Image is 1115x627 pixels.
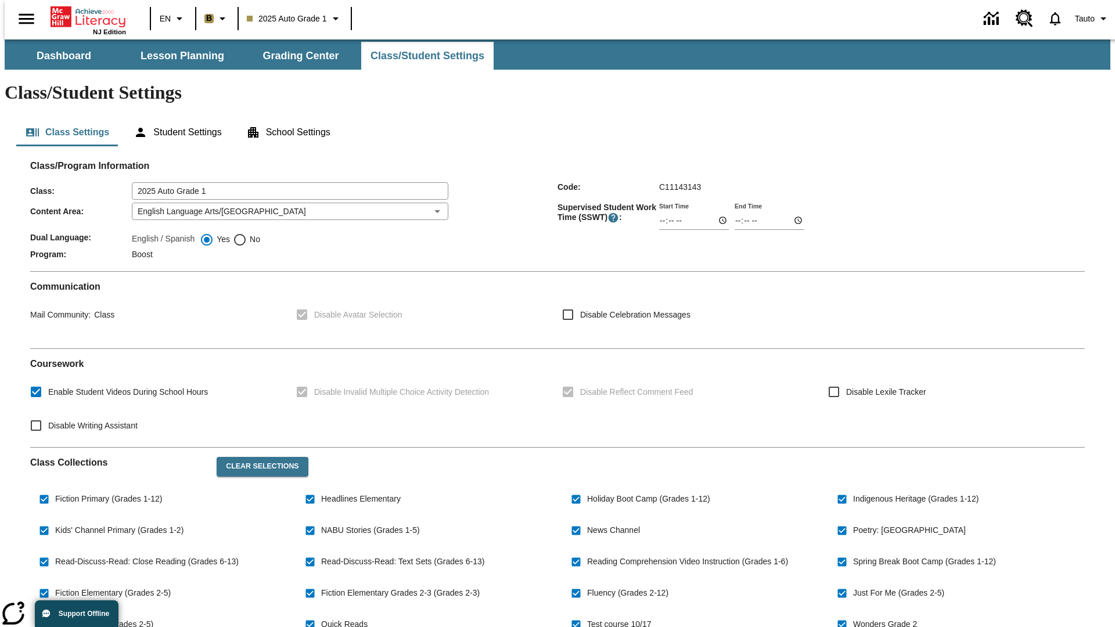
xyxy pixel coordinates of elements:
[243,42,359,70] button: Grading Center
[16,118,118,146] button: Class Settings
[1070,8,1115,29] button: Profile/Settings
[51,5,126,28] a: Home
[59,610,109,618] span: Support Offline
[132,233,195,247] label: English / Spanish
[200,8,234,29] button: Boost Class color is light brown. Change class color
[55,556,239,568] span: Read-Discuss-Read: Close Reading (Grades 6-13)
[580,386,693,398] span: Disable Reflect Comment Feed
[91,310,114,319] span: Class
[659,182,701,192] span: C11143143
[1075,13,1095,25] span: Tauto
[132,203,448,220] div: English Language Arts/[GEOGRAPHIC_DATA]
[206,11,212,26] span: B
[6,42,122,70] button: Dashboard
[30,160,1085,171] h2: Class/Program Information
[35,600,118,627] button: Support Offline
[55,493,162,505] span: Fiction Primary (Grades 1-12)
[30,207,132,216] span: Content Area :
[587,556,788,568] span: Reading Comprehension Video Instruction (Grades 1-6)
[124,118,231,146] button: Student Settings
[853,524,966,536] span: Poetry: [GEOGRAPHIC_DATA]
[51,4,126,35] div: Home
[361,42,494,70] button: Class/Student Settings
[16,118,1099,146] div: Class/Student Settings
[217,457,308,477] button: Clear Selections
[247,233,260,246] span: No
[30,186,132,196] span: Class :
[853,587,944,599] span: Just For Me (Grades 2-5)
[30,358,1085,369] h2: Course work
[262,49,339,63] span: Grading Center
[853,493,979,505] span: Indigenous Heritage (Grades 1-12)
[55,524,184,536] span: Kids' Channel Primary (Grades 1-2)
[853,556,996,568] span: Spring Break Boot Camp (Grades 1-12)
[93,28,126,35] span: NJ Edition
[160,13,171,25] span: EN
[154,8,192,29] button: Language: EN, Select a language
[214,233,230,246] span: Yes
[30,310,91,319] span: Mail Community :
[1040,3,1070,34] a: Notifications
[30,172,1085,262] div: Class/Program Information
[5,42,495,70] div: SubNavbar
[314,309,402,321] span: Disable Avatar Selection
[55,587,171,599] span: Fiction Elementary (Grades 2-5)
[321,493,401,505] span: Headlines Elementary
[580,309,690,321] span: Disable Celebration Messages
[321,524,420,536] span: NABU Stories (Grades 1-5)
[48,420,138,432] span: Disable Writing Assistant
[141,49,224,63] span: Lesson Planning
[977,3,1009,35] a: Data Center
[30,233,132,242] span: Dual Language :
[30,281,1085,292] h2: Communication
[1009,3,1040,34] a: Resource Center, Will open in new tab
[587,524,640,536] span: News Channel
[30,250,132,259] span: Program :
[607,212,619,224] button: Supervised Student Work Time is the timeframe when students can take LevelSet and when lessons ar...
[5,39,1110,70] div: SubNavbar
[247,13,327,25] span: 2025 Auto Grade 1
[587,587,668,599] span: Fluency (Grades 2-12)
[557,182,659,192] span: Code :
[321,556,484,568] span: Read-Discuss-Read: Text Sets (Grades 6-13)
[9,2,44,36] button: Open side menu
[37,49,91,63] span: Dashboard
[132,182,448,200] input: Class
[846,386,926,398] span: Disable Lexile Tracker
[30,281,1085,339] div: Communication
[132,250,153,259] span: Boost
[124,42,240,70] button: Lesson Planning
[242,8,347,29] button: Class: 2025 Auto Grade 1, Select your class
[557,203,659,224] span: Supervised Student Work Time (SSWT) :
[314,386,489,398] span: Disable Invalid Multiple Choice Activity Detection
[321,587,480,599] span: Fiction Elementary Grades 2-3 (Grades 2-3)
[5,82,1110,103] h1: Class/Student Settings
[735,201,762,210] label: End Time
[30,457,207,468] h2: Class Collections
[587,493,710,505] span: Holiday Boot Camp (Grades 1-12)
[371,49,484,63] span: Class/Student Settings
[659,201,689,210] label: Start Time
[237,118,340,146] button: School Settings
[30,358,1085,438] div: Coursework
[48,386,208,398] span: Enable Student Videos During School Hours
